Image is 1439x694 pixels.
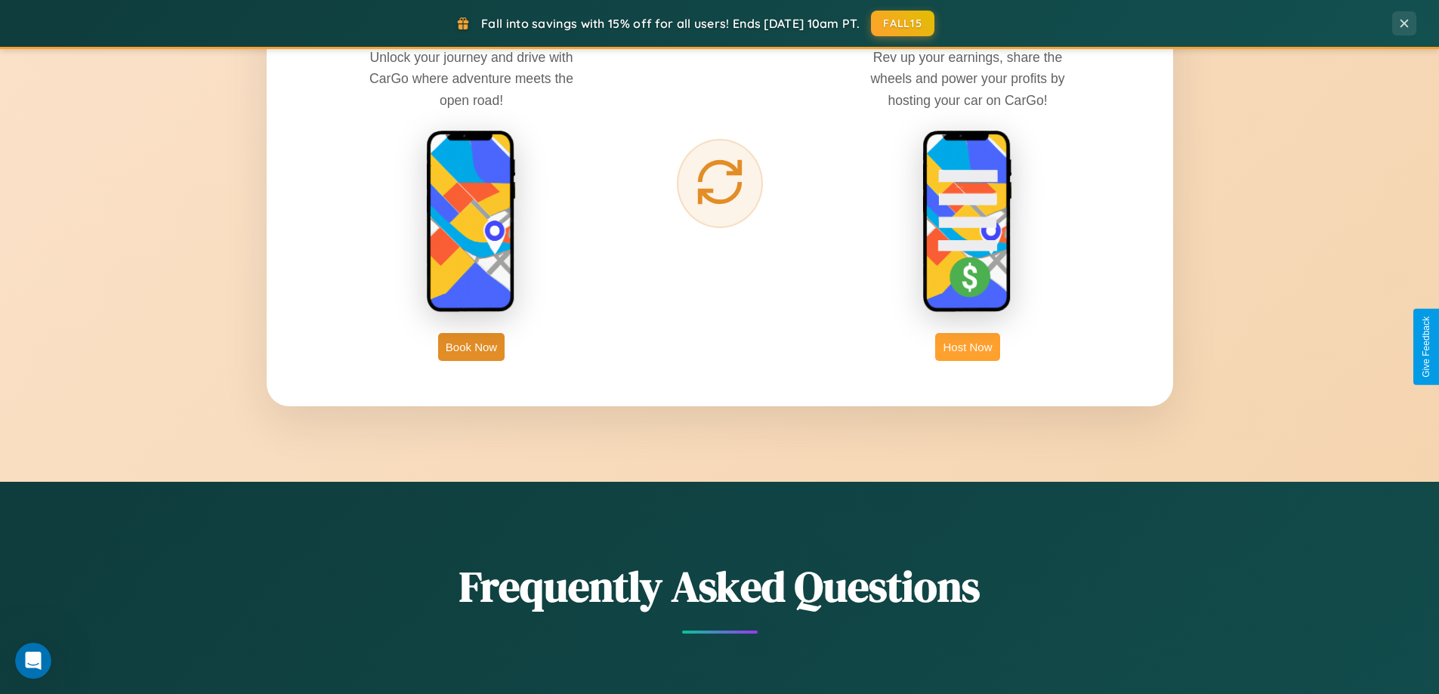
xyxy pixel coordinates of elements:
p: Rev up your earnings, share the wheels and power your profits by hosting your car on CarGo! [854,47,1081,110]
div: Give Feedback [1421,316,1431,378]
p: Unlock your journey and drive with CarGo where adventure meets the open road! [358,47,585,110]
button: Host Now [935,333,999,361]
span: Fall into savings with 15% off for all users! Ends [DATE] 10am PT. [481,16,860,31]
button: FALL15 [871,11,934,36]
iframe: Intercom live chat [15,643,51,679]
h2: Frequently Asked Questions [267,557,1173,615]
img: host phone [922,130,1013,314]
img: rent phone [426,130,517,314]
button: Book Now [438,333,505,361]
